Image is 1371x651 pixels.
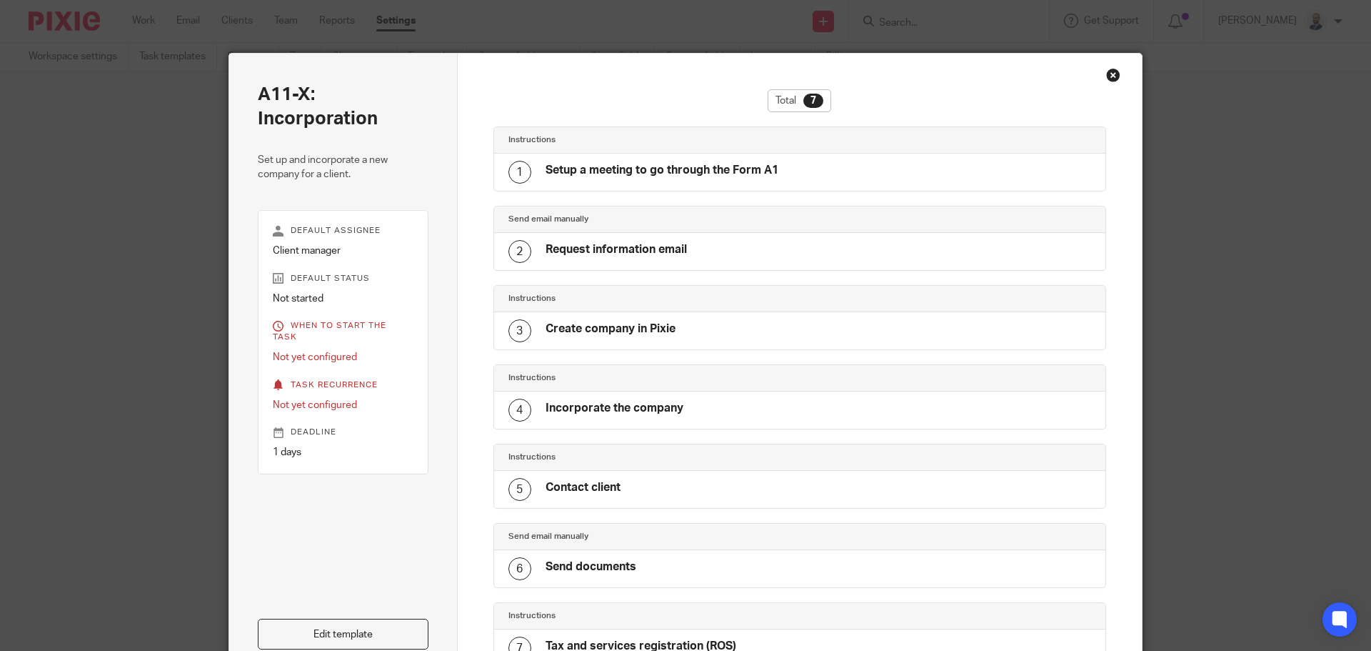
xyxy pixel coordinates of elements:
p: Task recurrence [273,379,413,391]
div: 6 [508,557,531,580]
h4: Contact client [546,480,621,495]
div: 2 [508,240,531,263]
div: 5 [508,478,531,501]
h4: Send documents [546,560,636,575]
p: Default assignee [273,225,413,237]
p: Not yet configured [273,350,413,364]
h4: Setup a meeting to go through the Form A1 [546,163,778,178]
h4: Instructions [508,134,800,146]
h4: Incorporate the company [546,401,683,416]
p: Not yet configured [273,398,413,412]
h4: Create company in Pixie [546,322,676,337]
a: Edit template [258,619,428,650]
p: Default status [273,273,413,284]
div: 7 [803,94,823,108]
div: Close this dialog window [1106,68,1120,82]
h4: Instructions [508,293,800,304]
p: Set up and incorporate a new company for a client. [258,153,428,182]
h4: Request information email [546,242,687,257]
p: Not started [273,292,413,306]
h4: Send email manually [508,214,800,225]
h4: Instructions [508,452,800,463]
div: Total [768,89,831,112]
h4: Send email manually [508,531,800,542]
h2: A11-X: Incorporation [258,82,428,131]
div: 4 [508,399,531,422]
p: Client manager [273,244,413,258]
div: 1 [508,161,531,184]
h4: Instructions [508,610,800,622]
h4: Instructions [508,372,800,384]
div: 3 [508,319,531,342]
p: 1 days [273,445,413,459]
p: Deadline [273,427,413,438]
p: When to start the task [273,320,413,343]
